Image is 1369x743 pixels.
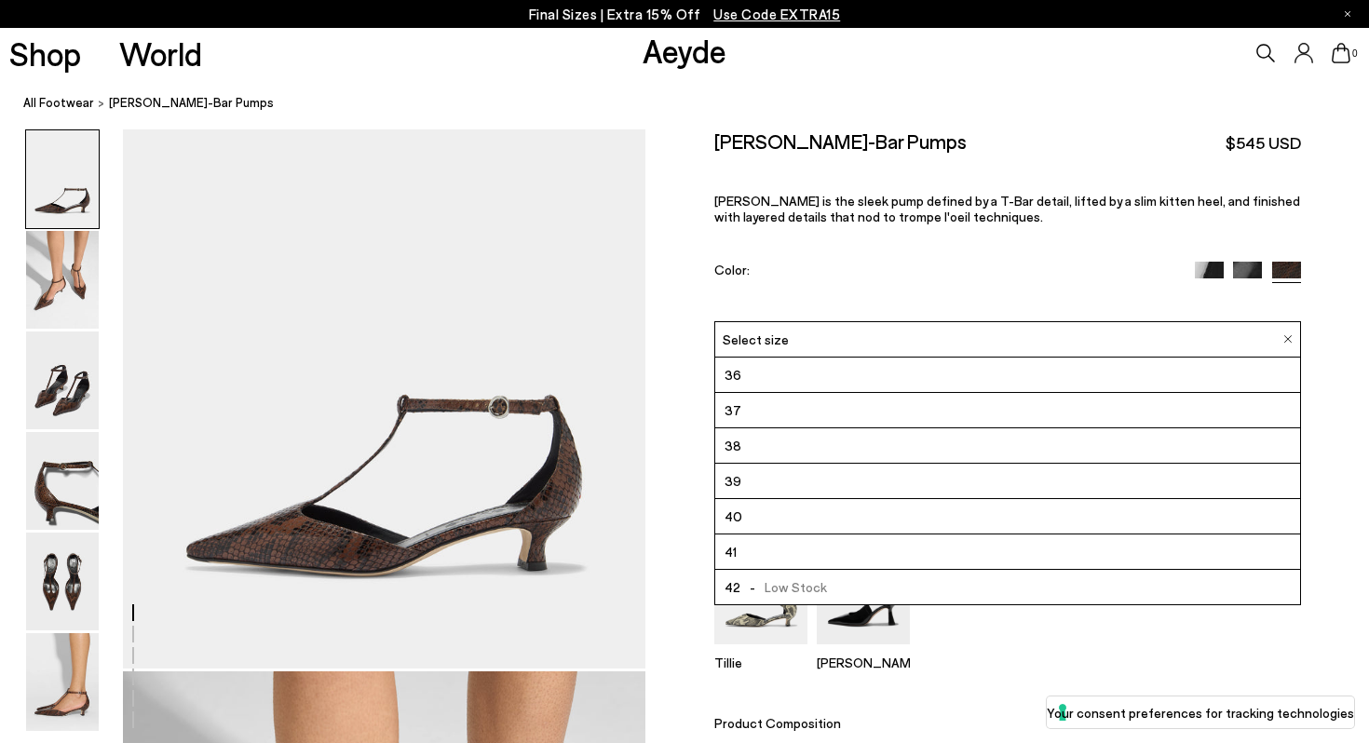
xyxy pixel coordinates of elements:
[817,631,910,670] a: Fernanda Slingback Pumps [PERSON_NAME]
[723,330,789,349] span: Select size
[26,633,99,731] img: Liz T-Bar Pumps - Image 6
[725,540,737,563] span: 41
[109,93,274,113] span: [PERSON_NAME]-Bar Pumps
[9,37,81,70] a: Shop
[529,3,841,26] p: Final Sizes | Extra 15% Off
[725,575,740,599] span: 42
[1332,43,1350,63] a: 0
[1226,131,1301,155] span: $545 USD
[26,231,99,329] img: Liz T-Bar Pumps - Image 2
[714,193,1301,224] p: [PERSON_NAME] is the sleek pump defined by a T-Bar detail, lifted by a slim kitten heel, and fini...
[23,78,1369,129] nav: breadcrumb
[714,631,807,670] a: Tillie Ankle Strap Pumps Tillie
[740,579,765,595] span: -
[725,469,741,493] span: 39
[1350,48,1360,59] span: 0
[740,575,827,599] span: Low Stock
[714,655,807,670] p: Tillie
[26,331,99,429] img: Liz T-Bar Pumps - Image 3
[119,37,202,70] a: World
[714,262,1176,283] div: Color:
[714,715,841,731] span: Product Composition
[714,129,967,153] h2: [PERSON_NAME]-Bar Pumps
[23,93,94,113] a: All Footwear
[1047,696,1354,728] button: Your consent preferences for tracking technologies
[725,434,741,457] span: 38
[725,363,741,386] span: 36
[26,130,99,228] img: Liz T-Bar Pumps - Image 1
[1047,703,1354,723] label: Your consent preferences for tracking technologies
[643,31,726,70] a: Aeyde
[26,533,99,630] img: Liz T-Bar Pumps - Image 5
[725,399,741,422] span: 37
[713,6,840,22] span: Navigate to /collections/ss25-final-sizes
[725,505,742,528] span: 40
[26,432,99,530] img: Liz T-Bar Pumps - Image 4
[817,655,910,670] p: [PERSON_NAME]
